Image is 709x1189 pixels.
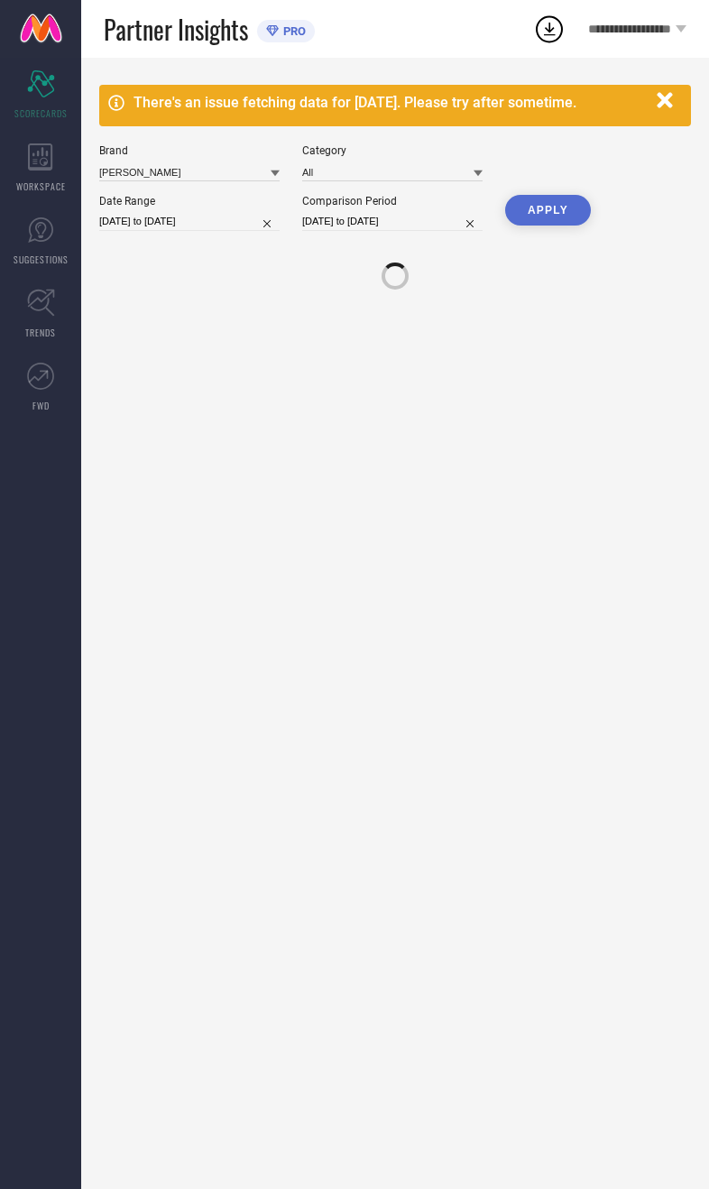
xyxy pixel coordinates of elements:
span: SUGGESTIONS [14,253,69,266]
div: Date Range [99,195,280,207]
span: Partner Insights [104,11,248,48]
span: SCORECARDS [14,106,68,120]
span: FWD [32,399,50,412]
div: There's an issue fetching data for [DATE]. Please try after sometime. [134,94,648,111]
div: Category [302,144,483,157]
span: PRO [279,24,306,38]
div: Brand [99,144,280,157]
span: WORKSPACE [16,180,66,193]
input: Select date range [99,212,280,231]
input: Select comparison period [302,212,483,231]
div: Comparison Period [302,195,483,207]
span: TRENDS [25,326,56,339]
button: APPLY [505,195,591,226]
div: Open download list [533,13,566,45]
